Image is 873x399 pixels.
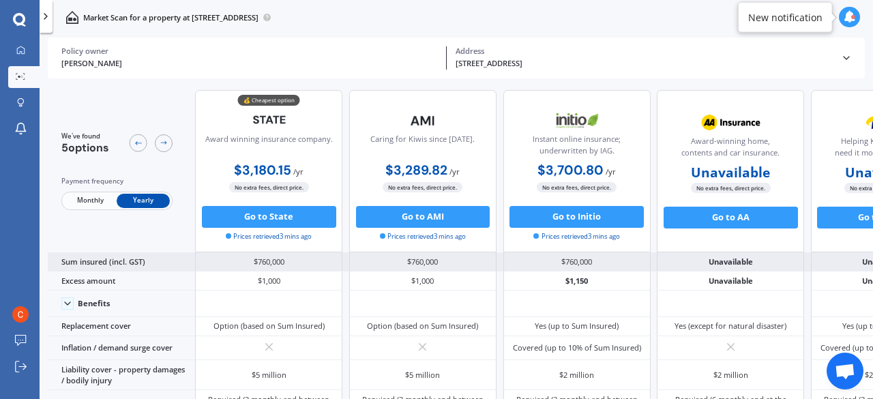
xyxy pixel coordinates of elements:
[456,58,832,70] div: [STREET_ADDRESS]
[383,182,462,192] span: No extra fees, direct price.
[367,321,478,331] div: Option (based on Sum Insured)
[405,370,440,381] div: $5 million
[380,232,466,241] span: Prices retrieved 3 mins ago
[234,162,291,179] b: $3,180.15
[61,58,438,70] div: [PERSON_NAME]
[65,11,78,24] img: home-and-contents.b802091223b8502ef2dd.svg
[349,252,497,271] div: $760,000
[503,252,651,271] div: $760,000
[512,134,640,161] div: Instant online insurance; underwritten by IAG.
[61,141,109,155] span: 5 options
[48,271,195,291] div: Excess amount
[385,162,447,179] b: $3,289.82
[61,46,438,56] div: Policy owner
[195,271,342,291] div: $1,000
[713,370,748,381] div: $2 million
[213,321,325,331] div: Option (based on Sum Insured)
[541,107,613,134] img: Initio.webp
[675,321,786,331] div: Yes (except for natural disaster)
[666,136,795,163] div: Award-winning home, contents and car insurance.
[691,167,770,178] b: Unavailable
[233,107,306,133] img: State-text-1.webp
[293,166,304,177] span: / yr
[48,252,195,271] div: Sum insured (incl. GST)
[370,134,475,161] div: Caring for Kiwis since [DATE].
[533,232,619,241] span: Prices retrieved 3 mins ago
[202,206,336,228] button: Go to State
[61,132,109,141] span: We've found
[606,166,616,177] span: / yr
[559,370,594,381] div: $2 million
[238,95,300,106] div: 💰 Cheapest option
[827,353,863,389] a: Open chat
[456,46,832,56] div: Address
[48,336,195,360] div: Inflation / demand surge cover
[691,183,771,193] span: No extra fees, direct price.
[356,206,490,228] button: Go to AMI
[12,306,29,323] img: ACg8ocIWc4HnCFrjfbp1CVyC_f48vqnyl4AkALguAzciPX-z2wKPVLww=s96-c
[657,271,804,291] div: Unavailable
[449,166,460,177] span: / yr
[63,194,117,208] span: Monthly
[387,107,459,134] img: AMI-text-1.webp
[509,206,644,228] button: Go to Initio
[513,342,641,353] div: Covered (up to 10% of Sum Insured)
[537,162,604,179] b: $3,700.80
[229,182,309,192] span: No extra fees, direct price.
[503,271,651,291] div: $1,150
[252,370,286,381] div: $5 million
[195,252,342,271] div: $760,000
[664,207,798,228] button: Go to AA
[226,232,312,241] span: Prices retrieved 3 mins ago
[537,182,617,192] span: No extra fees, direct price.
[83,12,258,23] p: Market Scan for a property at [STREET_ADDRESS]
[205,134,333,161] div: Award winning insurance company.
[535,321,619,331] div: Yes (up to Sum Insured)
[349,271,497,291] div: $1,000
[78,299,110,308] div: Benefits
[61,176,173,187] div: Payment frequency
[48,360,195,390] div: Liability cover - property damages / bodily injury
[748,10,823,24] div: New notification
[117,194,170,208] span: Yearly
[657,252,804,271] div: Unavailable
[694,109,767,136] img: AA.webp
[48,317,195,336] div: Replacement cover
